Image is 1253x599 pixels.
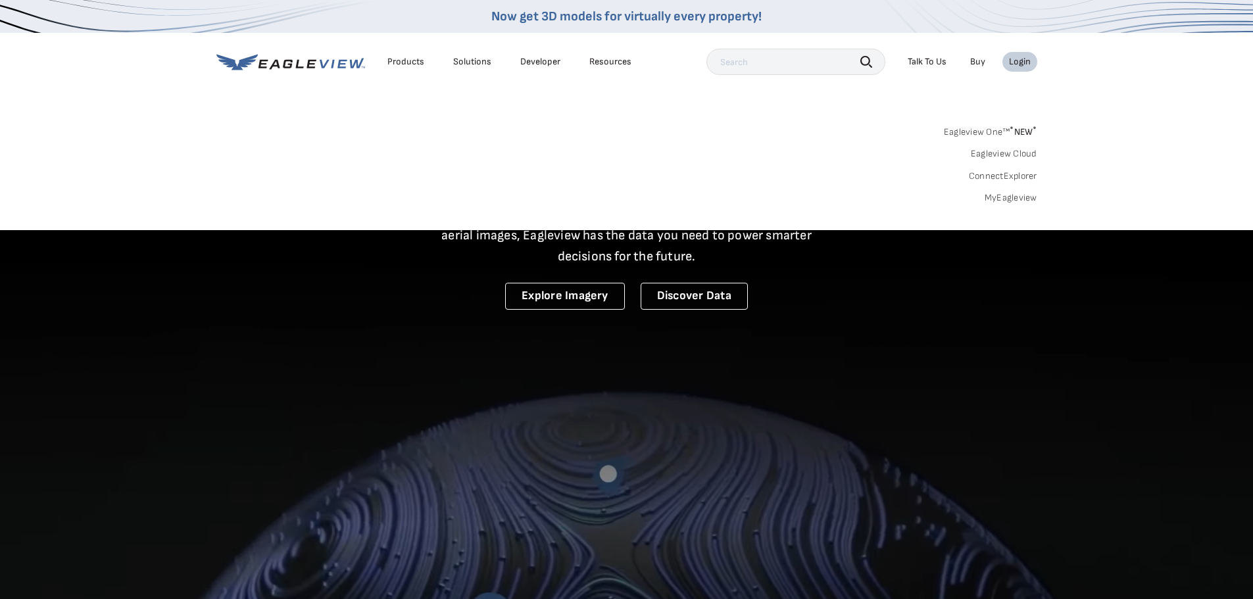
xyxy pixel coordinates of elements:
[971,148,1037,160] a: Eagleview Cloud
[1009,56,1031,68] div: Login
[970,56,985,68] a: Buy
[1010,126,1037,137] span: NEW
[520,56,560,68] a: Developer
[426,204,828,267] p: A new era starts here. Built on more than 3.5 billion high-resolution aerial images, Eagleview ha...
[505,283,625,310] a: Explore Imagery
[453,56,491,68] div: Solutions
[589,56,631,68] div: Resources
[387,56,424,68] div: Products
[706,49,885,75] input: Search
[908,56,946,68] div: Talk To Us
[491,9,762,24] a: Now get 3D models for virtually every property!
[641,283,748,310] a: Discover Data
[944,122,1037,137] a: Eagleview One™*NEW*
[969,170,1037,182] a: ConnectExplorer
[985,192,1037,204] a: MyEagleview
